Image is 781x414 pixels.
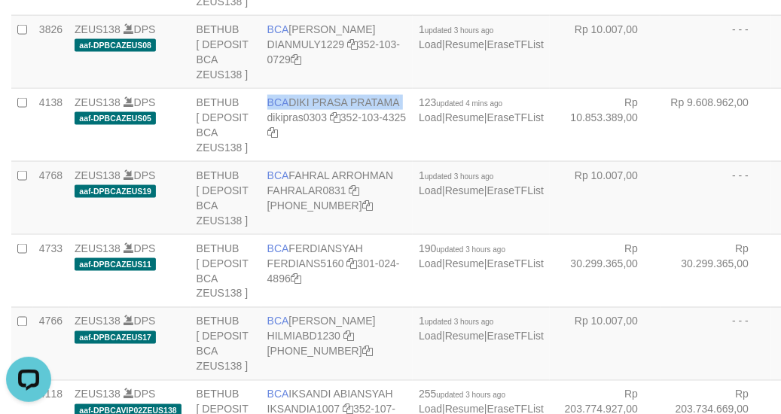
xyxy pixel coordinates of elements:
span: aaf-DPBCAZEUS19 [75,185,156,198]
a: Resume [445,38,484,50]
a: ZEUS138 [75,242,121,254]
a: Load [419,38,442,50]
td: 4138 [33,88,69,161]
td: Rp 10.007,00 [550,15,660,88]
span: aaf-DPBCAZEUS08 [75,39,156,52]
span: 1 [419,23,494,35]
a: Load [419,330,442,342]
a: ZEUS138 [75,315,121,327]
td: - - - [660,15,771,88]
td: Rp 30.299.365,00 [550,234,660,307]
a: ZEUS138 [75,96,121,108]
a: FERDIANS5160 [267,257,344,269]
span: aaf-DPBCAZEUS17 [75,331,156,344]
span: BCA [267,169,289,181]
a: Copy 7495214257 to clipboard [362,346,373,358]
a: Resume [445,257,484,269]
td: Rp 10.853.389,00 [550,88,660,161]
span: | | [419,23,544,50]
td: BETHUB [ DEPOSIT BCA ZEUS138 ] [191,88,261,161]
span: BCA [267,315,289,327]
span: BCA [267,23,289,35]
span: 190 [419,242,505,254]
a: FAHRALAR0831 [267,184,346,196]
a: Copy DIANMULY1229 to clipboard [347,38,358,50]
td: FAHRAL ARROHMAN [PHONE_NUMBER] [261,161,413,234]
td: DIKI PRASA PRATAMA 352-103-4325 [261,88,413,161]
span: updated 3 hours ago [437,391,506,400]
a: Copy 5665095158 to clipboard [362,199,373,212]
td: 4733 [33,234,69,307]
a: Copy 3010244896 to clipboard [291,272,301,285]
a: ZEUS138 [75,23,121,35]
td: [PERSON_NAME] [PHONE_NUMBER] [261,307,413,380]
td: BETHUB [ DEPOSIT BCA ZEUS138 ] [191,161,261,234]
span: BCA [267,388,289,400]
a: Resume [445,111,484,123]
td: - - - [660,161,771,234]
span: updated 3 hours ago [437,245,506,254]
td: [PERSON_NAME] 352-103-0729 [261,15,413,88]
span: updated 3 hours ago [425,318,494,327]
a: EraseTFList [487,38,544,50]
span: aaf-DPBCAZEUS05 [75,112,156,125]
td: Rp 9.608.962,00 [660,88,771,161]
a: ZEUS138 [75,388,121,400]
td: 4766 [33,307,69,380]
td: 3826 [33,15,69,88]
span: updated 4 mins ago [437,99,503,108]
a: dikipras0303 [267,111,327,123]
a: Copy 3521034325 to clipboard [267,126,278,139]
span: BCA [267,96,289,108]
td: Rp 30.299.365,00 [660,234,771,307]
a: Copy FERDIANS5160 to clipboard [347,257,358,269]
a: EraseTFList [487,330,544,342]
a: Copy dikipras0303 to clipboard [330,111,340,123]
span: updated 3 hours ago [425,172,494,181]
a: Copy FAHRALAR0831 to clipboard [349,184,360,196]
a: Copy HILMIABD1230 to clipboard [343,330,354,342]
span: | | [419,96,544,123]
td: DPS [69,307,191,380]
span: updated 3 hours ago [425,26,494,35]
td: 4768 [33,161,69,234]
a: EraseTFList [487,111,544,123]
span: aaf-DPBCAZEUS11 [75,258,156,271]
a: ZEUS138 [75,169,121,181]
a: Load [419,257,442,269]
a: Load [419,184,442,196]
td: DPS [69,15,191,88]
a: HILMIABD1230 [267,330,340,342]
span: 1 [419,169,494,181]
span: | | [419,315,544,342]
td: BETHUB [ DEPOSIT BCA ZEUS138 ] [191,234,261,307]
a: Resume [445,184,484,196]
a: Resume [445,330,484,342]
a: DIANMULY1229 [267,38,344,50]
td: BETHUB [ DEPOSIT BCA ZEUS138 ] [191,307,261,380]
span: | | [419,169,544,196]
td: DPS [69,161,191,234]
button: Open LiveChat chat widget [6,6,51,51]
td: - - - [660,307,771,380]
td: BETHUB [ DEPOSIT BCA ZEUS138 ] [191,15,261,88]
td: FERDIANSYAH 301-024-4896 [261,234,413,307]
a: EraseTFList [487,257,544,269]
span: 255 [419,388,505,400]
span: BCA [267,242,289,254]
td: DPS [69,234,191,307]
a: EraseTFList [487,184,544,196]
a: Copy 3521030729 to clipboard [291,53,301,65]
td: Rp 10.007,00 [550,161,660,234]
span: 1 [419,315,494,327]
td: Rp 10.007,00 [550,307,660,380]
span: 123 [419,96,502,108]
td: DPS [69,88,191,161]
span: | | [419,242,544,269]
a: Load [419,111,442,123]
